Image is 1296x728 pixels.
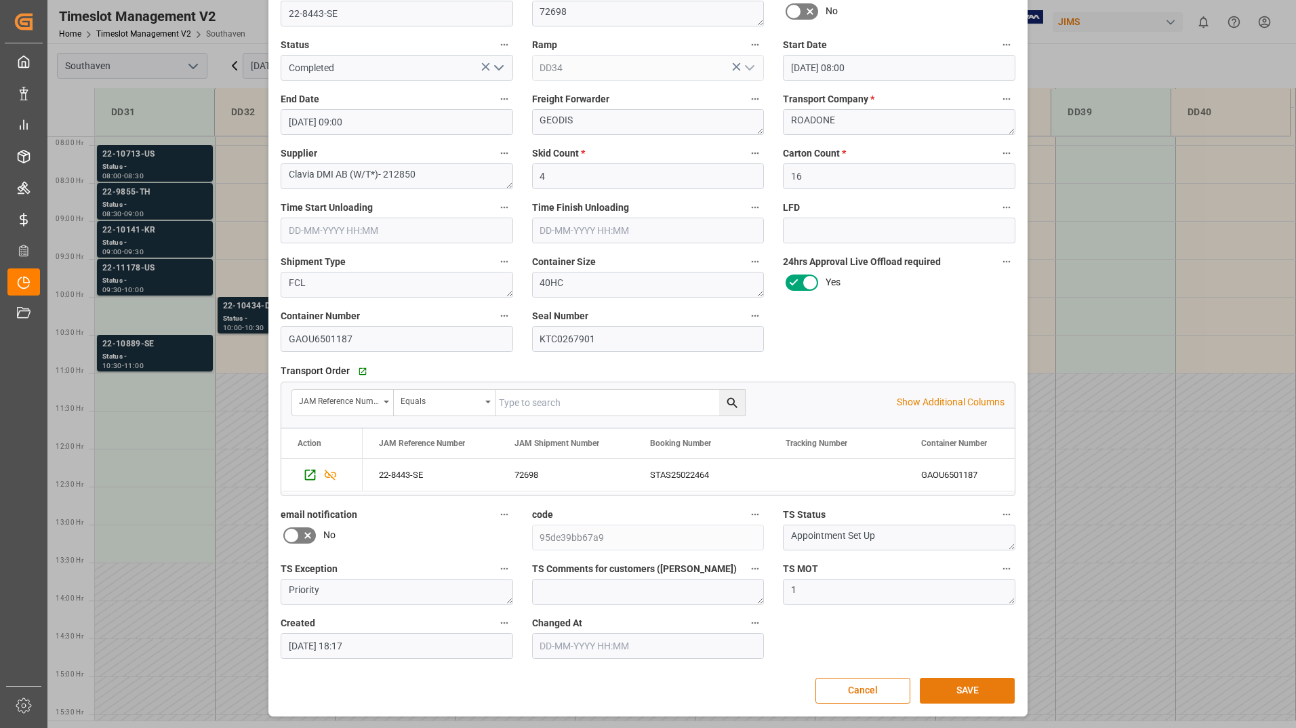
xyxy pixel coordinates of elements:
span: Transport Company [783,92,874,106]
span: JAM Reference Number [379,439,465,448]
span: TS Comments for customers ([PERSON_NAME]) [532,562,737,576]
span: Booking Number [650,439,711,448]
textarea: 1 [783,579,1015,605]
div: Equals [401,392,481,407]
button: Shipment Type [495,253,513,270]
button: TS Status [998,506,1015,523]
button: Seal Number [746,307,764,325]
span: Container Size [532,255,596,269]
button: Carton Count * [998,144,1015,162]
button: search button [719,390,745,416]
button: Changed At [746,614,764,632]
span: email notification [281,508,357,522]
button: code [746,506,764,523]
textarea: Priority [281,579,513,605]
button: TS Comments for customers ([PERSON_NAME]) [746,560,764,578]
button: Supplier [495,144,513,162]
textarea: Clavia DMI AB (W/T*)- 212850 [281,163,513,189]
button: email notification [495,506,513,523]
input: Type to search/select [532,55,765,81]
span: Time Start Unloading [281,201,373,215]
button: End Date [495,90,513,108]
textarea: 72698 [532,1,765,26]
button: TS MOT [998,560,1015,578]
span: Tracking Number [786,439,847,448]
input: Type to search/select [281,55,513,81]
span: Ramp [532,38,557,52]
button: Ramp [746,36,764,54]
input: Type to search [495,390,745,416]
button: open menu [487,58,508,79]
button: Created [495,614,513,632]
span: JAM Shipment Number [514,439,599,448]
button: open menu [739,58,759,79]
span: TS Exception [281,562,338,576]
textarea: FCL [281,272,513,298]
span: Freight Forwarder [532,92,609,106]
span: TS Status [783,508,826,522]
div: JAM Reference Number [299,392,379,407]
button: 24hrs Approval Live Offload required [998,253,1015,270]
span: Carton Count [783,146,846,161]
button: Skid Count * [746,144,764,162]
button: Container Number [495,307,513,325]
button: Transport Company * [998,90,1015,108]
button: TS Exception [495,560,513,578]
span: Shipment Type [281,255,346,269]
span: code [532,508,553,522]
span: Time Finish Unloading [532,201,629,215]
button: Container Size [746,253,764,270]
span: TS MOT [783,562,818,576]
button: Start Date [998,36,1015,54]
span: Container Number [921,439,987,448]
span: Supplier [281,146,317,161]
button: Freight Forwarder [746,90,764,108]
p: Show Additional Columns [897,395,1005,409]
textarea: GEODIS [532,109,765,135]
span: No [323,528,336,542]
input: DD-MM-YYYY HH:MM [281,218,513,243]
div: 72698 [498,459,634,491]
span: No [826,4,838,18]
span: Seal Number [532,309,588,323]
input: DD-MM-YYYY HH:MM [281,109,513,135]
div: STAS25022464 [634,459,769,491]
span: Created [281,616,315,630]
div: Action [298,439,321,448]
textarea: 40HC [532,272,765,298]
button: Time Finish Unloading [746,199,764,216]
button: Time Start Unloading [495,199,513,216]
span: Transport Order [281,364,350,378]
span: Container Number [281,309,360,323]
button: open menu [292,390,394,416]
span: End Date [281,92,319,106]
span: Start Date [783,38,827,52]
div: Press SPACE to select this row. [281,459,363,491]
input: DD-MM-YYYY HH:MM [532,633,765,659]
span: Skid Count [532,146,585,161]
span: Changed At [532,616,582,630]
button: SAVE [920,678,1015,704]
span: LFD [783,201,800,215]
span: Status [281,38,309,52]
div: 22-8443-SE [363,459,498,491]
input: DD-MM-YYYY HH:MM [783,55,1015,81]
textarea: ROADONE [783,109,1015,135]
button: LFD [998,199,1015,216]
span: 24hrs Approval Live Offload required [783,255,941,269]
span: Yes [826,275,841,289]
input: DD-MM-YYYY HH:MM [281,633,513,659]
button: open menu [394,390,495,416]
textarea: Appointment Set Up [783,525,1015,550]
button: Status [495,36,513,54]
input: DD-MM-YYYY HH:MM [532,218,765,243]
div: GAOU6501187 [905,459,1040,491]
button: Cancel [815,678,910,704]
